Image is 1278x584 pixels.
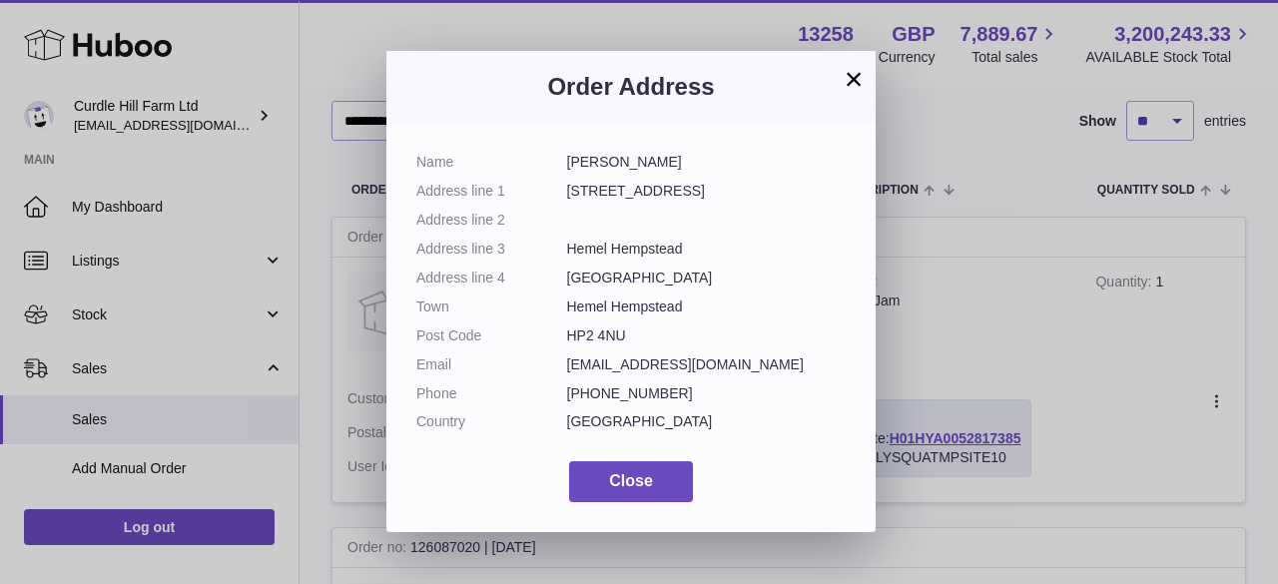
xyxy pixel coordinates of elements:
button: Close [569,461,693,502]
h3: Order Address [416,71,846,103]
dt: Town [416,297,567,316]
dt: Address line 3 [416,240,567,259]
dd: [EMAIL_ADDRESS][DOMAIN_NAME] [567,355,847,374]
dd: [STREET_ADDRESS] [567,182,847,201]
dd: [PHONE_NUMBER] [567,384,847,403]
dt: Country [416,412,567,431]
dd: Hemel Hempstead [567,240,847,259]
dd: [GEOGRAPHIC_DATA] [567,412,847,431]
dd: Hemel Hempstead [567,297,847,316]
dd: [PERSON_NAME] [567,153,847,172]
dt: Name [416,153,567,172]
dt: Address line 4 [416,269,567,288]
span: Close [609,472,653,489]
dt: Address line 1 [416,182,567,201]
dt: Address line 2 [416,211,567,230]
dd: [GEOGRAPHIC_DATA] [567,269,847,288]
dd: HP2 4NU [567,326,847,345]
dt: Post Code [416,326,567,345]
dt: Phone [416,384,567,403]
button: × [842,67,866,91]
dt: Email [416,355,567,374]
